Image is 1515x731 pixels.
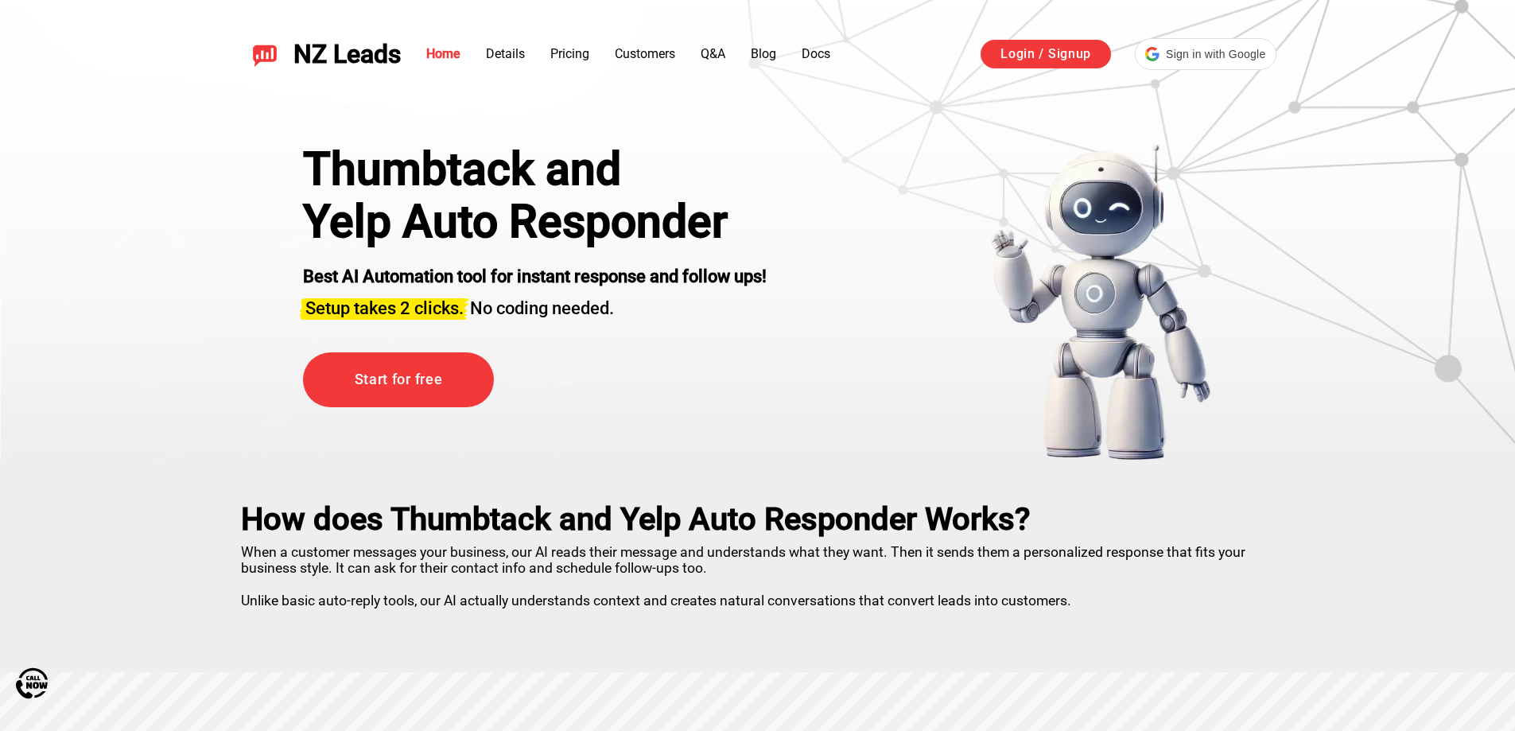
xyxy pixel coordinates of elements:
div: Thumbtack and [303,143,767,196]
a: Customers [615,46,675,61]
img: yelp bot [990,143,1212,461]
span: NZ Leads [293,40,401,69]
img: Call Now [16,667,48,699]
strong: Best AI Automation tool for instant response and follow ups! [303,266,767,286]
span: Sign in with Google [1166,46,1265,63]
div: Sign in with Google [1135,38,1276,70]
a: Docs [802,46,830,61]
span: Setup takes 2 clicks. [305,298,464,318]
a: Q&A [701,46,725,61]
a: Home [426,46,460,61]
a: Start for free [303,352,494,407]
a: Details [486,46,525,61]
h1: Yelp Auto Responder [303,196,767,248]
a: Pricing [550,46,589,61]
img: NZ Leads logo [252,41,278,67]
a: Blog [751,46,776,61]
p: When a customer messages your business, our AI reads their message and understands what they want... [241,538,1275,609]
h3: No coding needed. [303,289,767,321]
a: Login / Signup [981,40,1111,68]
h2: How does Thumbtack and Yelp Auto Responder Works? [241,501,1275,538]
